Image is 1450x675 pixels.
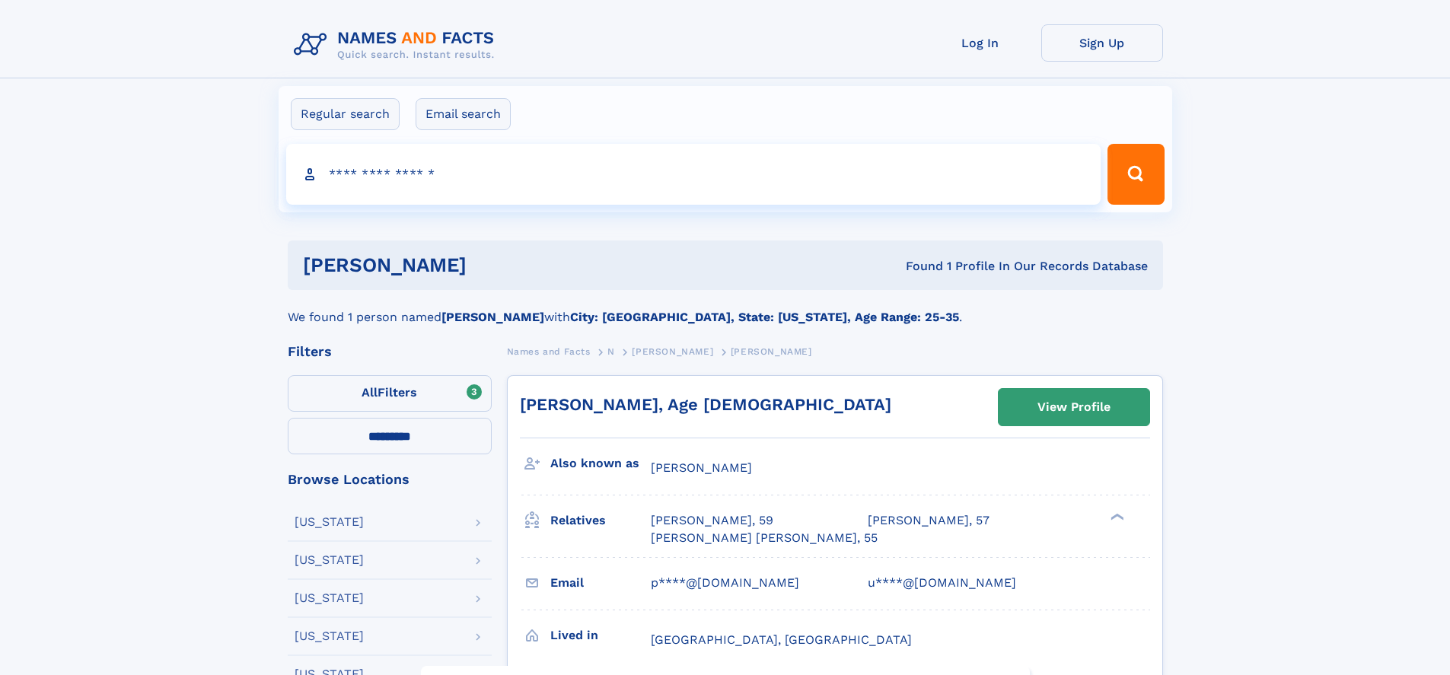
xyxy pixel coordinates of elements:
a: Log In [919,24,1041,62]
span: [PERSON_NAME] [651,460,752,475]
b: City: [GEOGRAPHIC_DATA], State: [US_STATE], Age Range: 25-35 [570,310,959,324]
h3: Also known as [550,451,651,476]
button: Search Button [1107,144,1164,205]
h3: Lived in [550,622,651,648]
div: [US_STATE] [295,516,364,528]
a: Sign Up [1041,24,1163,62]
label: Regular search [291,98,400,130]
div: [US_STATE] [295,554,364,566]
div: View Profile [1037,390,1111,425]
a: N [607,342,615,361]
label: Email search [416,98,511,130]
span: [PERSON_NAME] [632,346,713,357]
input: search input [286,144,1101,205]
span: [GEOGRAPHIC_DATA], [GEOGRAPHIC_DATA] [651,632,912,647]
div: Filters [288,345,492,358]
a: [PERSON_NAME], 59 [651,512,773,529]
a: [PERSON_NAME] [PERSON_NAME], 55 [651,530,878,546]
b: [PERSON_NAME] [441,310,544,324]
div: ❯ [1107,512,1125,522]
img: Logo Names and Facts [288,24,507,65]
label: Filters [288,375,492,412]
h1: [PERSON_NAME] [303,256,687,275]
span: N [607,346,615,357]
div: [US_STATE] [295,592,364,604]
div: Found 1 Profile In Our Records Database [686,258,1148,275]
a: [PERSON_NAME], Age [DEMOGRAPHIC_DATA] [520,395,891,414]
a: [PERSON_NAME], 57 [868,512,990,529]
h3: Relatives [550,508,651,533]
div: Browse Locations [288,473,492,486]
span: [PERSON_NAME] [731,346,812,357]
div: [US_STATE] [295,630,364,642]
a: View Profile [999,389,1149,425]
div: We found 1 person named with . [288,290,1163,326]
span: All [362,385,378,400]
a: Names and Facts [507,342,591,361]
h3: Email [550,570,651,596]
a: [PERSON_NAME] [632,342,713,361]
